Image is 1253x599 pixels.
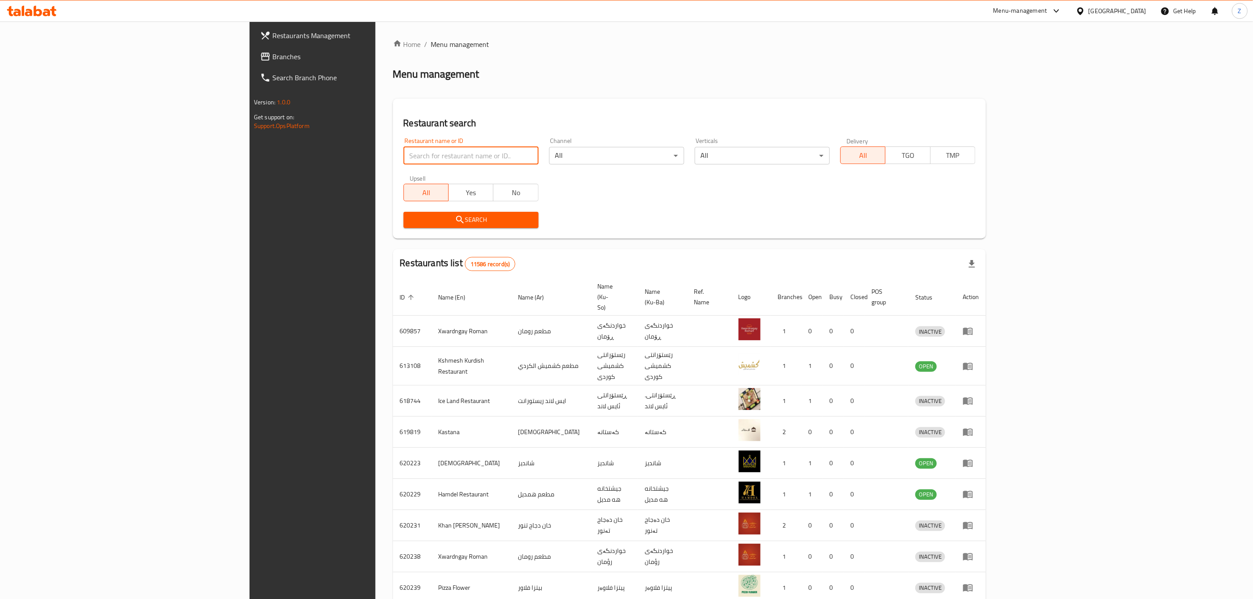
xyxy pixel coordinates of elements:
[407,186,445,199] span: All
[915,292,944,303] span: Status
[802,316,823,347] td: 0
[844,448,865,479] td: 0
[277,96,290,108] span: 1.0.0
[771,448,802,479] td: 1
[432,385,511,417] td: Ice Land Restaurant
[802,479,823,510] td: 1
[771,347,802,385] td: 1
[844,479,865,510] td: 0
[432,448,511,479] td: [DEMOGRAPHIC_DATA]
[802,448,823,479] td: 1
[802,510,823,541] td: 0
[393,39,986,50] nav: breadcrumb
[915,521,945,531] span: INACTIVE
[590,541,638,572] td: خواردنگەی رؤمان
[511,347,590,385] td: مطعم كشميش الكردي
[844,149,882,162] span: All
[993,6,1047,16] div: Menu-management
[638,541,687,572] td: خواردنگەی رؤمان
[823,479,844,510] td: 0
[694,286,721,307] span: Ref. Name
[963,427,979,437] div: Menu
[963,458,979,468] div: Menu
[915,396,945,406] span: INACTIVE
[823,347,844,385] td: 0
[739,450,760,472] img: Shandiz
[590,479,638,510] td: جيشتخانه هه مديل
[739,481,760,503] img: Hamdel Restaurant
[844,510,865,541] td: 0
[518,292,555,303] span: Name (Ar)
[963,396,979,406] div: Menu
[432,316,511,347] td: Xwardngay Roman
[823,541,844,572] td: 0
[549,147,684,164] div: All
[254,120,310,132] a: Support.OpsPlatform
[771,417,802,448] td: 2
[823,316,844,347] td: 0
[739,419,760,441] img: Kastana
[802,541,823,572] td: 0
[963,582,979,593] div: Menu
[253,67,459,88] a: Search Branch Phone
[963,361,979,371] div: Menu
[590,316,638,347] td: خواردنگەی ڕۆمان
[915,552,945,562] span: INACTIVE
[511,541,590,572] td: مطعم رومان
[1089,6,1146,16] div: [GEOGRAPHIC_DATA]
[844,385,865,417] td: 0
[432,347,511,385] td: Kshmesh Kurdish Restaurant
[963,520,979,531] div: Menu
[915,489,937,500] div: OPEN
[590,417,638,448] td: کەستانە
[771,541,802,572] td: 1
[511,417,590,448] td: [DEMOGRAPHIC_DATA]
[823,417,844,448] td: 0
[272,72,452,83] span: Search Branch Phone
[732,278,771,316] th: Logo
[963,489,979,499] div: Menu
[497,186,535,199] span: No
[638,347,687,385] td: رێستۆرانتی کشمیشى كوردى
[802,385,823,417] td: 1
[915,427,945,437] span: INACTIVE
[400,257,516,271] h2: Restaurants list
[823,510,844,541] td: 0
[915,458,937,469] div: OPEN
[254,96,275,108] span: Version:
[254,111,294,123] span: Get support on:
[272,30,452,41] span: Restaurants Management
[1238,6,1242,16] span: Z
[844,278,865,316] th: Closed
[844,316,865,347] td: 0
[511,316,590,347] td: مطعم رومان
[465,257,515,271] div: Total records count
[597,281,628,313] span: Name (Ku-So)
[846,138,868,144] label: Delivery
[638,316,687,347] td: خواردنگەی ڕۆمان
[930,146,975,164] button: TMP
[403,184,449,201] button: All
[915,326,945,337] div: INACTIVE
[963,326,979,336] div: Menu
[511,479,590,510] td: مطعم همديل
[739,544,760,566] img: Xwardngay Roman
[840,146,885,164] button: All
[511,385,590,417] td: ايس لاند ريستورانت
[915,396,945,406] div: INACTIVE
[885,146,930,164] button: TGO
[432,541,511,572] td: Xwardngay Roman
[403,117,975,130] h2: Restaurant search
[638,479,687,510] td: جيشتخانه هه مديل
[915,361,937,372] div: OPEN
[771,385,802,417] td: 1
[695,147,830,164] div: All
[915,327,945,337] span: INACTIVE
[590,385,638,417] td: ڕێستۆرانتی ئایس لاند
[771,316,802,347] td: 1
[963,551,979,562] div: Menu
[889,149,927,162] span: TGO
[272,51,452,62] span: Branches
